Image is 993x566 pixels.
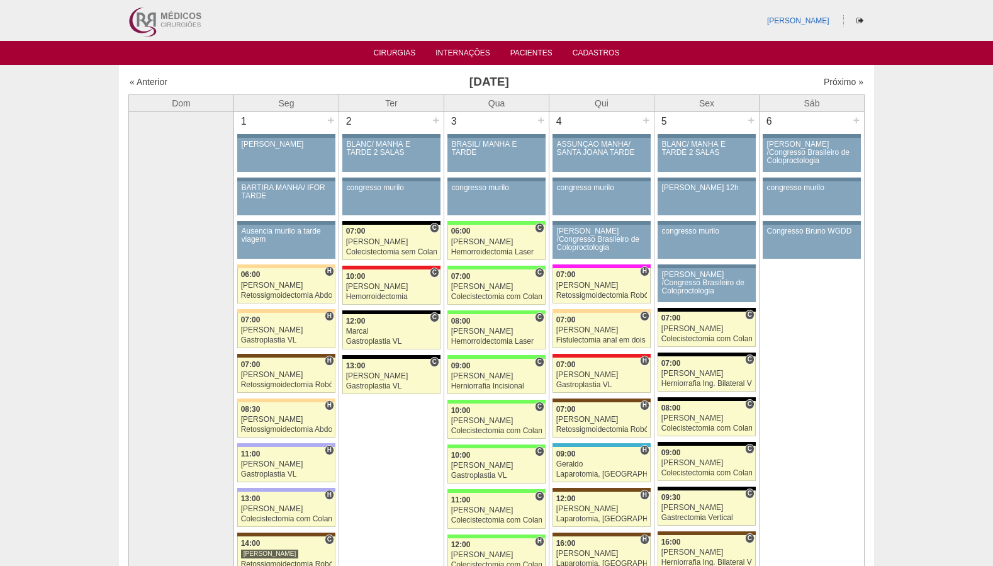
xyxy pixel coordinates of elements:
[451,248,542,256] div: Hemorroidectomia Laser
[760,94,865,111] th: Sáb
[556,515,648,523] div: Laparotomia, [GEOGRAPHIC_DATA], Drenagem, Bridas
[640,356,649,366] span: Hospital
[553,181,651,215] a: congresso murilo
[241,360,261,369] span: 07:00
[241,450,261,458] span: 11:00
[661,514,753,522] div: Gastrectomia Vertical
[661,493,681,502] span: 09:30
[339,112,359,131] div: 2
[447,444,546,448] div: Key: Brasil
[556,360,576,369] span: 07:00
[325,112,336,128] div: +
[553,447,651,482] a: H 09:00 Geraldo Laparotomia, [GEOGRAPHIC_DATA], Drenagem, Bridas VL
[339,94,444,111] th: Ter
[658,356,756,392] a: C 07:00 [PERSON_NAME] Herniorrafia Ing. Bilateral VL
[556,460,648,468] div: Geraldo
[556,416,648,424] div: [PERSON_NAME]
[444,94,549,111] th: Qua
[745,310,755,320] span: Consultório
[760,112,779,131] div: 6
[430,112,441,128] div: +
[241,371,332,379] div: [PERSON_NAME]
[447,134,546,138] div: Key: Aviso
[435,48,490,61] a: Internações
[447,448,546,484] a: C 10:00 [PERSON_NAME] Gastroplastia VL
[535,268,544,278] span: Consultório
[658,312,756,347] a: C 07:00 [PERSON_NAME] Colecistectomia com Colangiografia VL
[553,225,651,259] a: [PERSON_NAME] /Congresso Brasileiro de Coloproctologia
[241,460,332,468] div: [PERSON_NAME]
[237,268,335,303] a: H 06:00 [PERSON_NAME] Retossigmoidectomia Abdominal VL
[342,138,440,172] a: BLANC/ MANHÃ E TARDE 2 SALAS
[451,283,542,291] div: [PERSON_NAME]
[556,371,648,379] div: [PERSON_NAME]
[241,336,332,344] div: Gastroplastia VL
[447,359,546,394] a: C 09:00 [PERSON_NAME] Herniorrafia Incisional
[451,238,542,246] div: [PERSON_NAME]
[325,266,334,276] span: Hospital
[640,400,649,410] span: Hospital
[447,355,546,359] div: Key: Brasil
[553,492,651,527] a: H 12:00 [PERSON_NAME] Laparotomia, [GEOGRAPHIC_DATA], Drenagem, Bridas
[553,221,651,225] div: Key: Aviso
[237,134,335,138] div: Key: Aviso
[661,448,681,457] span: 09:00
[447,225,546,260] a: C 06:00 [PERSON_NAME] Hemorroidectomia Laser
[241,405,261,414] span: 08:30
[549,112,569,131] div: 4
[640,490,649,500] span: Hospital
[661,414,753,422] div: [PERSON_NAME]
[556,550,648,558] div: [PERSON_NAME]
[237,399,335,402] div: Key: Bartira
[237,492,335,527] a: H 13:00 [PERSON_NAME] Colecistectomia com Colangiografia VL
[556,426,648,434] div: Retossigmoidectomia Robótica
[654,112,674,131] div: 5
[661,548,753,557] div: [PERSON_NAME]
[851,112,861,128] div: +
[553,134,651,138] div: Key: Aviso
[241,326,332,334] div: [PERSON_NAME]
[658,178,756,181] div: Key: Aviso
[447,266,546,269] div: Key: Brasil
[342,355,440,359] div: Key: Blanc
[374,48,416,61] a: Cirurgias
[535,491,544,501] span: Consultório
[556,270,576,279] span: 07:00
[661,380,753,388] div: Herniorrafia Ing. Bilateral VL
[342,181,440,215] a: congresso murilo
[241,270,261,279] span: 06:00
[767,16,829,25] a: [PERSON_NAME]
[557,140,647,157] div: ASSUNÇÃO MANHÃ/ SANTA JOANA TARDE
[661,325,753,333] div: [PERSON_NAME]
[237,181,335,215] a: BARTIRA MANHÃ/ IFOR TARDE
[661,424,753,433] div: Colecistectomia com Colangiografia VL
[556,291,648,300] div: Retossigmoidectomia Robótica
[346,272,366,281] span: 10:00
[241,426,332,434] div: Retossigmoidectomia Abdominal VL
[658,268,756,302] a: [PERSON_NAME] /Congresso Brasileiro de Coloproctologia
[342,310,440,314] div: Key: Blanc
[745,444,755,454] span: Consultório
[658,442,756,446] div: Key: Blanc
[824,77,863,87] a: Próximo »
[658,134,756,138] div: Key: Aviso
[661,404,681,412] span: 08:00
[662,227,752,235] div: congresso murilo
[241,281,332,290] div: [PERSON_NAME]
[430,268,439,278] span: Consultório
[662,271,752,296] div: [PERSON_NAME] /Congresso Brasileiro de Coloproctologia
[549,94,654,111] th: Qui
[234,94,339,111] th: Seg
[662,184,752,192] div: [PERSON_NAME] 12h
[447,181,546,215] a: congresso murilo
[658,264,756,268] div: Key: Aviso
[447,178,546,181] div: Key: Aviso
[241,381,332,389] div: Retossigmoidectomia Robótica
[658,221,756,225] div: Key: Aviso
[556,450,576,458] span: 09:00
[237,313,335,348] a: H 07:00 [PERSON_NAME] Gastroplastia VL
[553,358,651,393] a: H 07:00 [PERSON_NAME] Gastroplastia VL
[661,459,753,467] div: [PERSON_NAME]
[535,312,544,322] span: Consultório
[553,399,651,402] div: Key: Santa Joana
